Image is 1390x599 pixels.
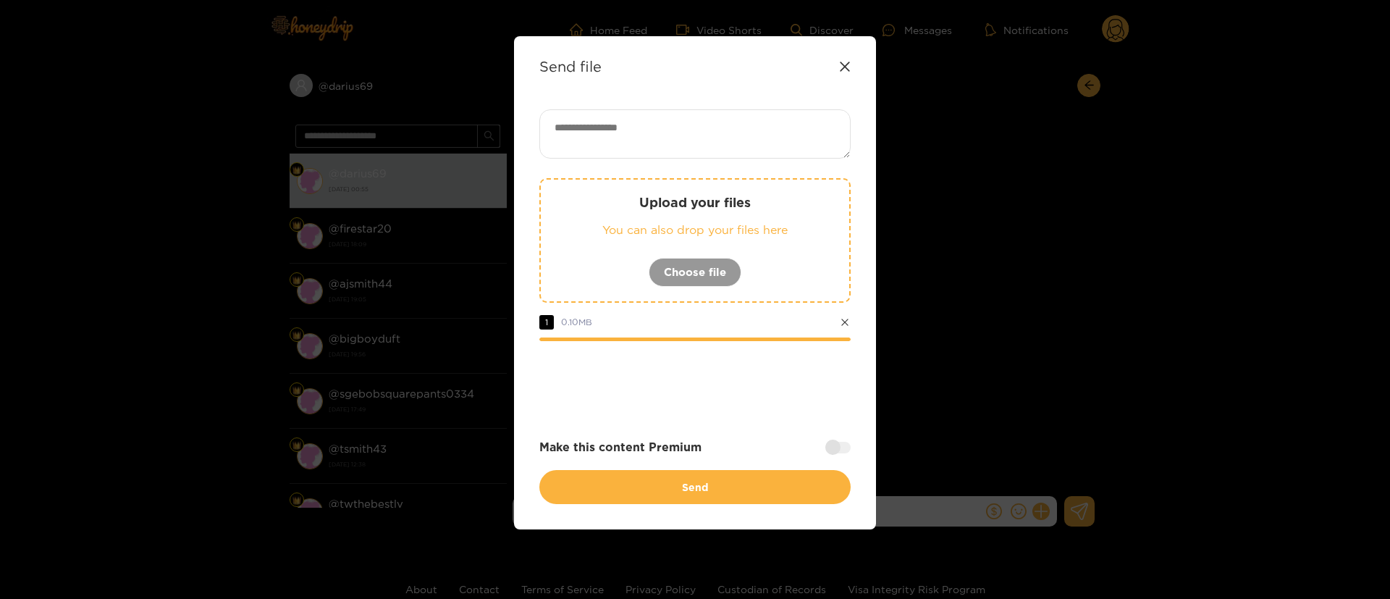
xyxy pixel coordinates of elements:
[539,315,554,330] span: 1
[649,258,741,287] button: Choose file
[570,222,820,238] p: You can also drop your files here
[570,194,820,211] p: Upload your files
[539,470,851,504] button: Send
[561,317,592,327] span: 0.10 MB
[539,58,602,75] strong: Send file
[539,439,702,456] strong: Make this content Premium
